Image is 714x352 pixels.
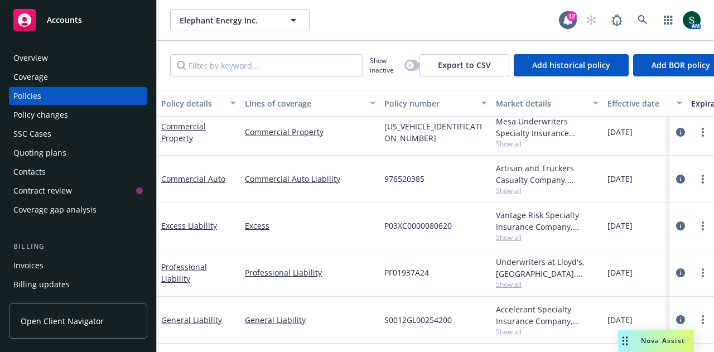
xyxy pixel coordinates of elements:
span: [DATE] [607,267,633,278]
button: Market details [491,90,603,117]
span: Add historical policy [532,60,610,70]
span: Nova Assist [641,336,685,345]
a: Professional Liability [161,262,207,284]
a: Billing updates [9,276,147,293]
div: Policy changes [13,106,68,124]
a: General Liability [161,315,222,325]
a: Excess [245,220,375,232]
a: more [696,313,710,326]
div: Market details [496,98,586,109]
span: Show all [496,279,599,289]
button: Effective date [603,90,687,117]
a: Coverage gap analysis [9,201,147,219]
a: Contract review [9,182,147,200]
a: Search [631,9,654,31]
a: General Liability [245,314,375,326]
span: Add BOR policy [652,60,710,70]
a: Policies [9,87,147,105]
div: Overview [13,49,48,67]
div: Contacts [13,163,46,181]
span: Show inactive [370,56,400,75]
a: circleInformation [674,219,687,233]
button: Policy number [380,90,491,117]
a: more [696,172,710,186]
a: circleInformation [674,126,687,139]
span: Elephant Energy Inc. [180,15,276,26]
a: circleInformation [674,172,687,186]
button: Elephant Energy Inc. [170,9,310,31]
input: Filter by keyword... [170,54,363,76]
a: Commercial Auto Liability [245,173,375,185]
div: Coverage gap analysis [13,201,97,219]
span: Open Client Navigator [21,315,104,327]
a: Excess Liability [161,220,217,231]
a: Contacts [9,163,147,181]
span: Show all [496,139,599,148]
a: Invoices [9,257,147,274]
a: Policy changes [9,106,147,124]
span: S0012GL00254200 [384,314,452,326]
div: Lines of coverage [245,98,363,109]
a: Overview [9,49,147,67]
div: Vantage Risk Specialty Insurance Company, Vantage Risk [496,209,599,233]
div: Contract review [13,182,72,200]
div: SSC Cases [13,125,51,143]
span: PF01937A24 [384,267,429,278]
div: Drag to move [618,330,632,352]
button: Policy details [157,90,240,117]
a: Professional Liability [245,267,375,278]
a: Commercial Property [245,126,375,138]
div: Artisan and Truckers Casualty Company, Progressive [496,162,599,186]
a: circleInformation [674,313,687,326]
a: Commercial Property [161,121,206,143]
a: Accounts [9,4,147,36]
button: Nova Assist [618,330,694,352]
div: Invoices [13,257,44,274]
div: Quoting plans [13,144,66,162]
span: Accounts [47,16,82,25]
span: Show all [496,186,599,195]
img: photo [683,11,701,29]
button: Add historical policy [514,54,629,76]
a: Switch app [657,9,679,31]
a: SSC Cases [9,125,147,143]
span: [DATE] [607,220,633,232]
a: Coverage [9,68,147,86]
button: Export to CSV [419,54,509,76]
div: Coverage [13,68,48,86]
span: [DATE] [607,173,633,185]
a: Report a Bug [606,9,628,31]
span: P03XC0000080620 [384,220,452,232]
span: [US_VEHICLE_IDENTIFICATION_NUMBER] [384,120,487,144]
div: Billing [9,241,147,252]
a: more [696,126,710,139]
div: Mesa Underwriters Specialty Insurance Company, Selective Insurance Group [496,115,599,139]
span: [DATE] [607,126,633,138]
span: Export to CSV [438,60,491,70]
div: Accelerant Specialty Insurance Company, Accelerant [496,303,599,327]
span: 976520385 [384,173,424,185]
a: Quoting plans [9,144,147,162]
span: Show all [496,233,599,242]
div: Policy number [384,98,475,109]
div: Effective date [607,98,670,109]
div: 12 [567,11,577,21]
div: Billing updates [13,276,70,293]
a: Start snowing [580,9,602,31]
a: more [696,219,710,233]
span: Show all [496,327,599,336]
div: Underwriters at Lloyd's, [GEOGRAPHIC_DATA], [PERSON_NAME] of London, CRC Group [496,256,599,279]
button: Lines of coverage [240,90,380,117]
div: Policy details [161,98,224,109]
span: [DATE] [607,314,633,326]
a: Commercial Auto [161,173,225,184]
div: Policies [13,87,41,105]
a: more [696,266,710,279]
a: circleInformation [674,266,687,279]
